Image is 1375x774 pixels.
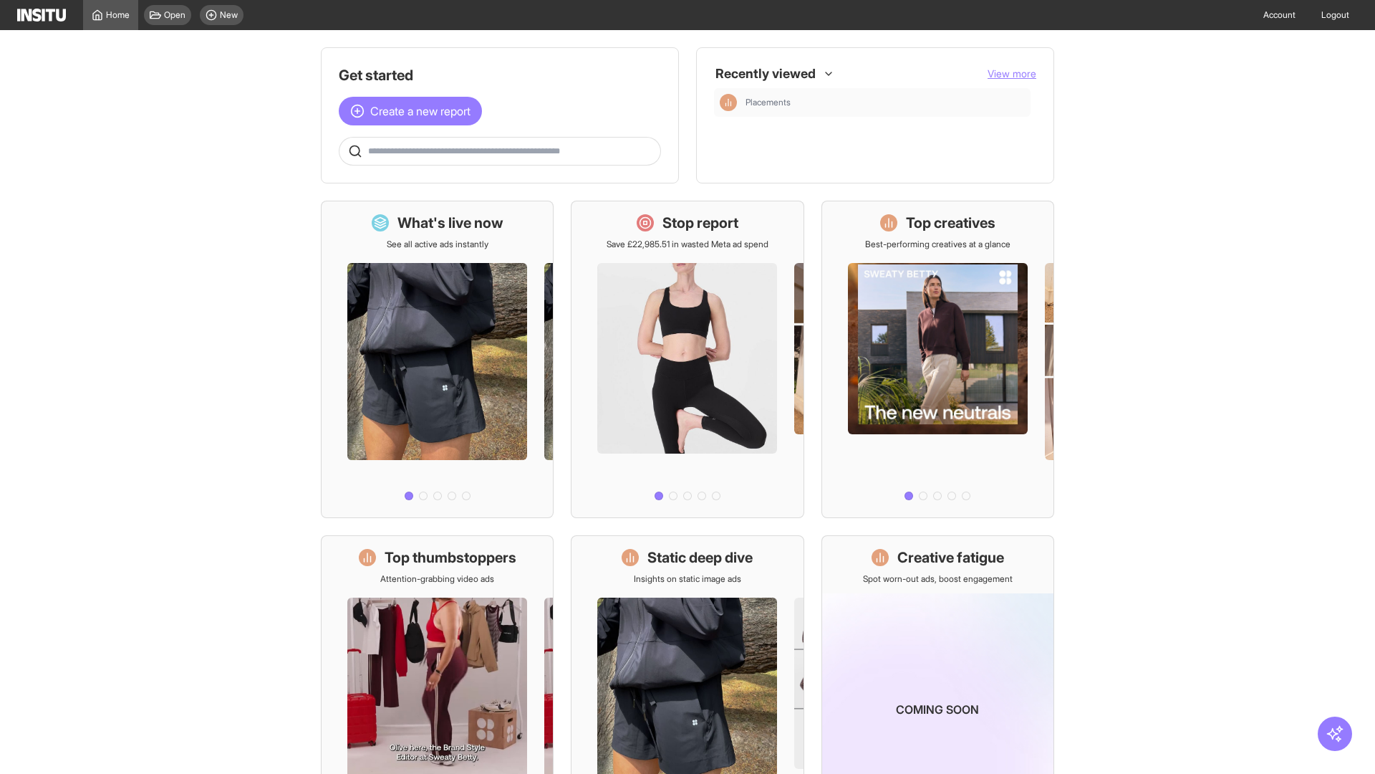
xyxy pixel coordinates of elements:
[387,239,488,250] p: See all active ads instantly
[746,97,1025,108] span: Placements
[821,201,1054,518] a: Top creativesBest-performing creatives at a glance
[571,201,804,518] a: Stop reportSave £22,985.51 in wasted Meta ad spend
[17,9,66,21] img: Logo
[988,67,1036,80] span: View more
[220,9,238,21] span: New
[988,67,1036,81] button: View more
[720,94,737,111] div: Insights
[370,102,471,120] span: Create a new report
[385,548,516,568] h1: Top thumbstoppers
[339,97,482,125] button: Create a new report
[746,97,791,108] span: Placements
[321,201,554,518] a: What's live nowSee all active ads instantly
[607,239,768,250] p: Save £22,985.51 in wasted Meta ad spend
[380,573,494,585] p: Attention-grabbing video ads
[647,548,753,568] h1: Static deep dive
[662,213,738,233] h1: Stop report
[397,213,503,233] h1: What's live now
[339,65,661,85] h1: Get started
[906,213,995,233] h1: Top creatives
[106,9,130,21] span: Home
[164,9,185,21] span: Open
[634,573,741,585] p: Insights on static image ads
[865,239,1010,250] p: Best-performing creatives at a glance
